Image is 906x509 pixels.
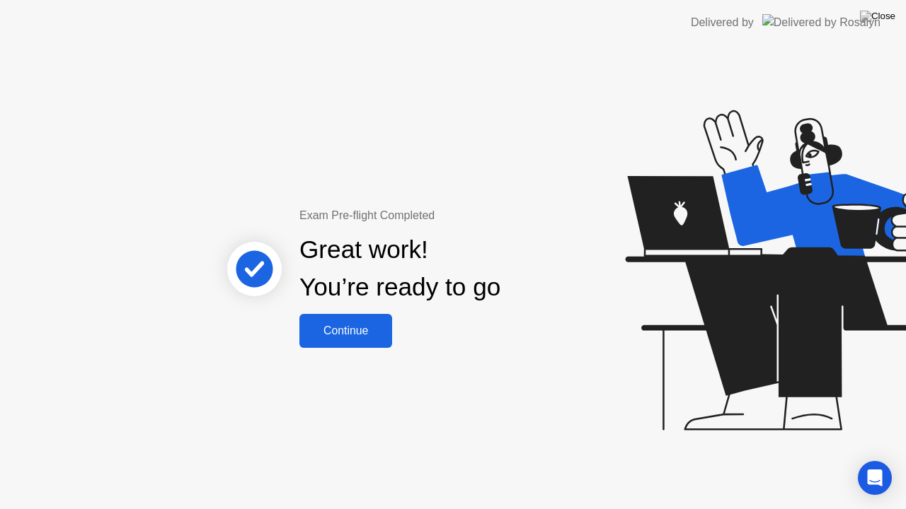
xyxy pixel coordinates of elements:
div: Exam Pre-flight Completed [299,207,592,224]
div: Great work! You’re ready to go [299,231,500,306]
img: Close [860,11,895,22]
button: Continue [299,314,392,348]
img: Delivered by Rosalyn [762,14,881,30]
div: Continue [304,324,388,337]
div: Open Intercom Messenger [858,461,892,495]
div: Delivered by [691,14,754,31]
